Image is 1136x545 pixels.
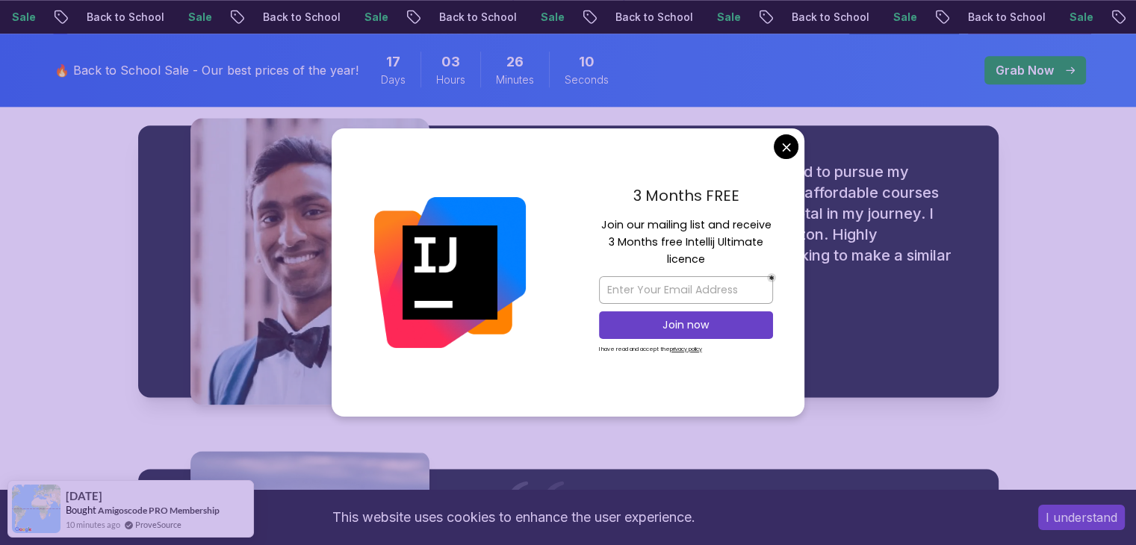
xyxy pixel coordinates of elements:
a: Amigoscode PRO Membership [98,505,220,516]
p: Sale [335,10,382,25]
span: 10 Seconds [579,52,595,72]
img: Sai testimonial [190,118,429,405]
span: 10 minutes ago [66,518,120,531]
span: 26 Minutes [506,52,524,72]
span: [DATE] [66,490,102,502]
p: Back to School [409,10,511,25]
p: Back to School [233,10,335,25]
p: Back to School [938,10,1040,25]
span: Seconds [565,72,609,87]
p: Sale [687,10,735,25]
img: provesource social proof notification image [12,485,60,533]
p: Sale [158,10,206,25]
p: Grab Now [996,61,1054,79]
p: Sale [511,10,559,25]
p: Back to School [762,10,863,25]
a: ProveSource [135,518,181,531]
button: Accept cookies [1038,505,1125,530]
p: Sale [863,10,911,25]
span: Bought [66,504,96,516]
span: Minutes [496,72,534,87]
span: 3 Hours [441,52,460,72]
span: Hours [436,72,465,87]
p: Back to School [57,10,158,25]
span: Days [381,72,406,87]
span: 17 Days [386,52,400,72]
p: 🔥 Back to School Sale - Our best prices of the year! [55,61,359,79]
p: Back to School [586,10,687,25]
div: This website uses cookies to enhance the user experience. [11,501,1016,534]
p: Sale [1040,10,1087,25]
